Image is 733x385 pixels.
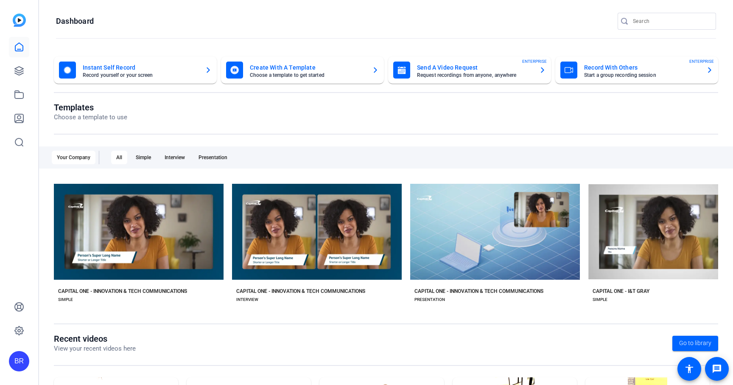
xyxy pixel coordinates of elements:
[13,14,26,27] img: blue-gradient.svg
[54,56,217,84] button: Instant Self RecordRecord yourself or your screen
[672,336,718,351] a: Go to library
[414,288,543,295] div: CAPITAL ONE - INNOVATION & TECH COMMUNICATIONS
[689,58,714,65] span: ENTERPRISE
[522,58,547,65] span: ENTERPRISE
[9,351,29,371] div: BR
[58,296,73,303] div: SIMPLE
[633,16,709,26] input: Search
[593,288,649,295] div: CAPITAL ONE - I&T GRAY
[584,73,699,78] mat-card-subtitle: Start a group recording session
[83,62,198,73] mat-card-title: Instant Self Record
[388,56,551,84] button: Send A Video RequestRequest recordings from anyone, anywhereENTERPRISE
[193,151,232,164] div: Presentation
[712,364,722,374] mat-icon: message
[250,73,365,78] mat-card-subtitle: Choose a template to get started
[679,339,711,348] span: Go to library
[555,56,718,84] button: Record With OthersStart a group recording sessionENTERPRISE
[159,151,190,164] div: Interview
[417,62,532,73] mat-card-title: Send A Video Request
[417,73,532,78] mat-card-subtitle: Request recordings from anyone, anywhere
[684,364,694,374] mat-icon: accessibility
[584,62,699,73] mat-card-title: Record With Others
[52,151,95,164] div: Your Company
[58,288,187,295] div: CAPITAL ONE - INNOVATION & TECH COMMUNICATIONS
[56,16,94,26] h1: Dashboard
[54,334,136,344] h1: Recent videos
[83,73,198,78] mat-card-subtitle: Record yourself or your screen
[593,296,607,303] div: SIMPLE
[131,151,156,164] div: Simple
[250,62,365,73] mat-card-title: Create With A Template
[54,112,127,122] p: Choose a template to use
[54,102,127,112] h1: Templates
[414,296,445,303] div: PRESENTATION
[236,296,258,303] div: INTERVIEW
[221,56,384,84] button: Create With A TemplateChoose a template to get started
[54,344,136,354] p: View your recent videos here
[236,288,365,295] div: CAPITAL ONE - INNOVATION & TECH COMMUNICATIONS
[111,151,127,164] div: All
